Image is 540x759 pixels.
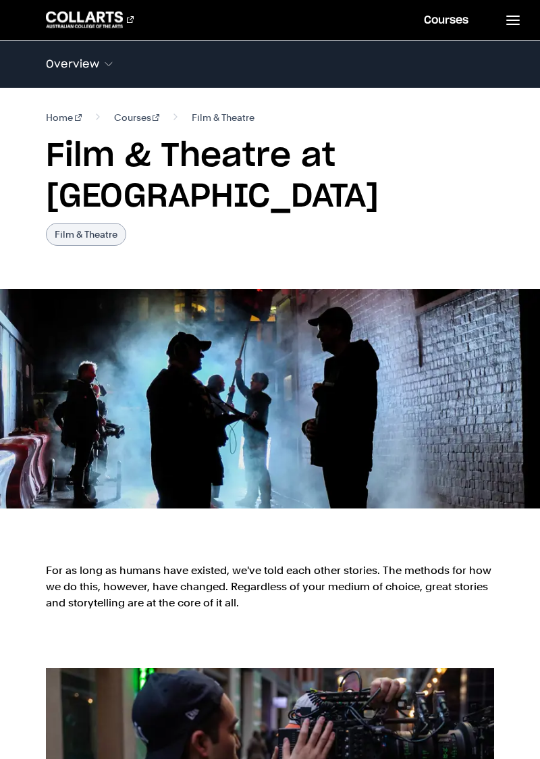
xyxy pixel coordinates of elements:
[46,136,494,217] h1: Film & Theatre at [GEOGRAPHIC_DATA]
[46,11,134,28] div: Go to homepage
[46,50,494,78] button: Overview
[192,109,254,126] span: Film & Theatre
[46,58,99,70] span: Overview
[114,109,160,126] a: Courses
[46,109,82,126] a: Home
[46,562,494,611] p: For as long as humans have existed, we've told each other stories. The methods for how we do this...
[46,223,126,246] p: Film & Theatre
